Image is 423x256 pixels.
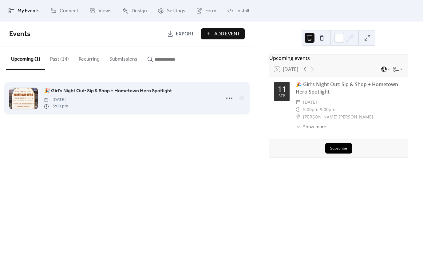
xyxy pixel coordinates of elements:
[105,46,142,69] button: Submissions
[192,2,221,19] a: Form
[118,2,152,19] a: Design
[296,81,403,95] div: 🎉 Girl’s Night Out: Sip & Shop + Hometown Hero Spotlight
[74,46,105,69] button: Recurring
[201,28,245,39] button: Add Event
[269,54,408,62] div: Upcoming events
[60,7,78,15] span: Connect
[303,106,318,113] span: 5:00pm
[85,2,116,19] a: Views
[46,2,83,19] a: Connect
[167,7,185,15] span: Settings
[45,46,74,69] button: Past (14)
[44,97,68,103] span: [DATE]
[296,113,301,121] div: ​
[296,123,326,130] button: ​Show more
[44,87,172,95] a: 🎉 Girl’s Night Out: Sip & Shop + Hometown Hero Spotlight
[303,113,373,121] span: [PERSON_NAME] [PERSON_NAME]
[279,94,285,98] div: Sep
[44,103,68,110] span: 5:00 pm
[320,106,335,113] span: 9:00pm
[303,123,326,130] span: Show more
[318,106,320,113] span: -
[325,143,352,154] button: Subscribe
[132,7,147,15] span: Design
[205,7,216,15] span: Form
[163,28,199,39] a: Export
[18,7,40,15] span: My Events
[6,46,45,70] button: Upcoming (1)
[278,85,286,93] div: 11
[236,7,249,15] span: Install
[296,106,301,113] div: ​
[98,7,112,15] span: Views
[153,2,190,19] a: Settings
[296,98,301,106] div: ​
[223,2,254,19] a: Install
[176,30,194,38] span: Export
[296,123,301,130] div: ​
[4,2,44,19] a: My Events
[303,98,317,106] span: [DATE]
[214,30,240,38] span: Add Event
[9,27,30,41] span: Events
